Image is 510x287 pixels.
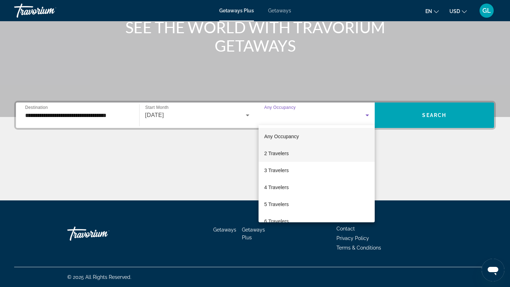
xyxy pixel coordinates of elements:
span: 5 Travelers [264,200,289,209]
span: 2 Travelers [264,149,289,158]
span: 4 Travelers [264,183,289,192]
span: 6 Travelers [264,217,289,225]
span: Any Occupancy [264,134,299,139]
span: 3 Travelers [264,166,289,175]
iframe: Button to launch messaging window [482,259,504,281]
